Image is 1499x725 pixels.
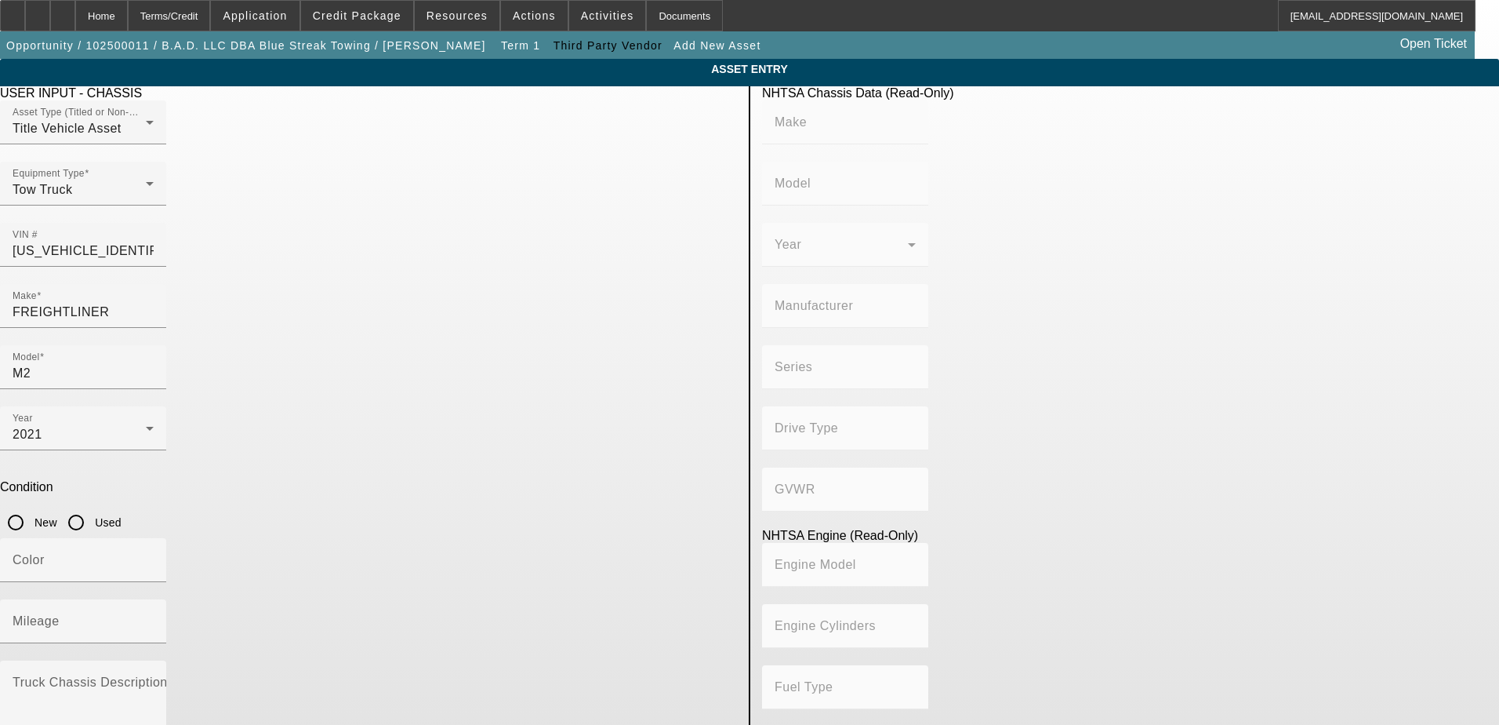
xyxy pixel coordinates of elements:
[501,39,540,52] span: Term 1
[223,9,287,22] span: Application
[12,63,1487,75] span: ASSET ENTRY
[775,558,856,571] mat-label: Engine Model
[762,529,1499,543] div: NHTSA Engine (Read-Only)
[13,352,40,362] mat-label: Model
[762,86,1499,100] div: NHTSA Chassis Data (Read-Only)
[31,515,57,530] label: New
[554,39,662,52] span: Third Party Vendor
[775,177,811,190] mat-label: Model
[415,1,499,31] button: Resources
[211,1,299,31] button: Application
[92,515,122,530] label: Used
[1394,31,1473,57] a: Open Ticket
[495,31,546,60] button: Term 1
[301,1,413,31] button: Credit Package
[581,9,634,22] span: Activities
[673,39,760,52] span: Add New Asset
[775,619,876,632] mat-label: Engine Cylinders
[775,299,853,312] mat-label: Manufacturer
[6,39,486,52] span: Opportunity / 102500011 / B.A.D. LLC DBA Blue Streak Towing / [PERSON_NAME]
[13,230,38,240] mat-label: VIN #
[775,115,807,129] mat-label: Make
[569,1,646,31] button: Activities
[13,428,42,441] span: 2021
[513,9,556,22] span: Actions
[670,31,764,60] button: Add New Asset
[13,169,85,179] mat-label: Equipment Type
[13,291,37,301] mat-label: Make
[426,9,488,22] span: Resources
[13,107,157,118] mat-label: Asset Type (Titled or Non-Titled)
[775,680,833,694] mat-label: Fuel Type
[313,9,401,22] span: Credit Package
[13,414,33,424] mat-label: Year
[13,614,60,628] mat-label: Mileage
[501,1,568,31] button: Actions
[775,360,812,373] mat-label: Series
[13,553,45,567] mat-label: Color
[775,238,801,251] mat-label: Year
[550,31,666,60] button: Third Party Vendor
[775,421,838,435] mat-label: Drive Type
[13,676,365,689] mat-label: Truck Chassis Description (Describe the truck chassis only)
[13,122,122,135] span: Title Vehicle Asset
[775,483,815,496] mat-label: GVWR
[13,183,73,196] span: Tow Truck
